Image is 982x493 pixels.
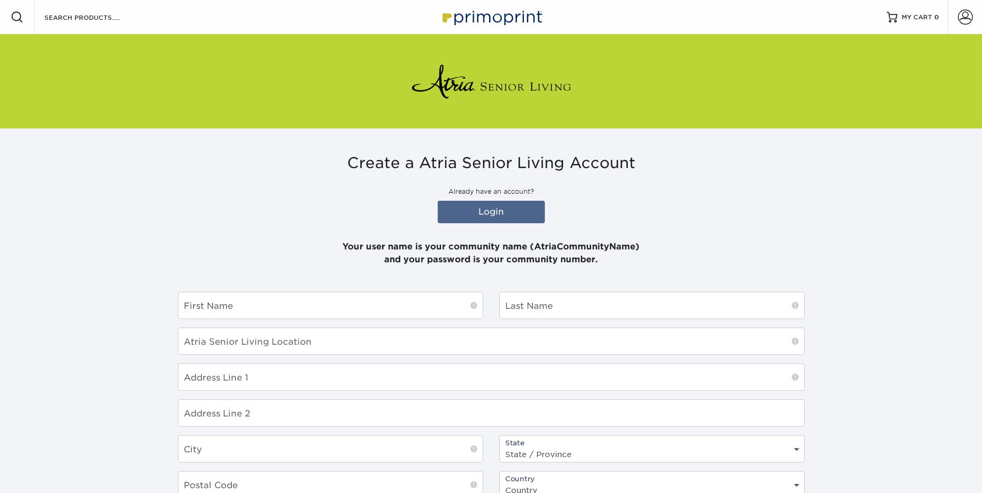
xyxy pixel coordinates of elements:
[43,11,148,24] input: SEARCH PRODUCTS.....
[934,13,939,21] span: 0
[438,201,545,223] a: Login
[411,60,572,103] img: Atria Senior Living
[438,5,545,28] img: Primoprint
[178,154,805,172] h3: Create a Atria Senior Living Account
[178,187,805,196] p: Already have an account?
[178,227,805,266] p: Your user name is your community name (AtriaCommunityName) and your password is your community nu...
[902,13,932,22] span: MY CART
